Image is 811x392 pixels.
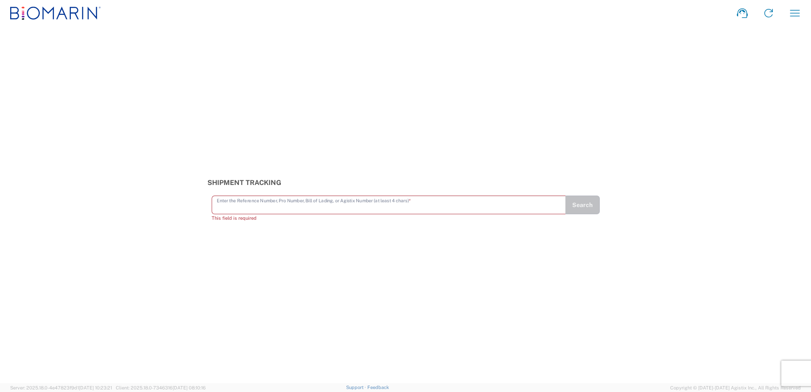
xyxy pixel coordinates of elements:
[212,214,565,222] div: This field is required
[10,5,101,22] img: biomarin
[367,385,389,390] a: Feedback
[10,385,112,390] span: Server: 2025.18.0-4e47823f9d1
[79,385,112,390] span: [DATE] 10:23:21
[346,385,367,390] a: Support
[207,179,604,187] h3: Shipment Tracking
[173,385,206,390] span: [DATE] 08:10:16
[116,385,206,390] span: Client: 2025.18.0-7346316
[670,384,801,392] span: Copyright © [DATE]-[DATE] Agistix Inc., All Rights Reserved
